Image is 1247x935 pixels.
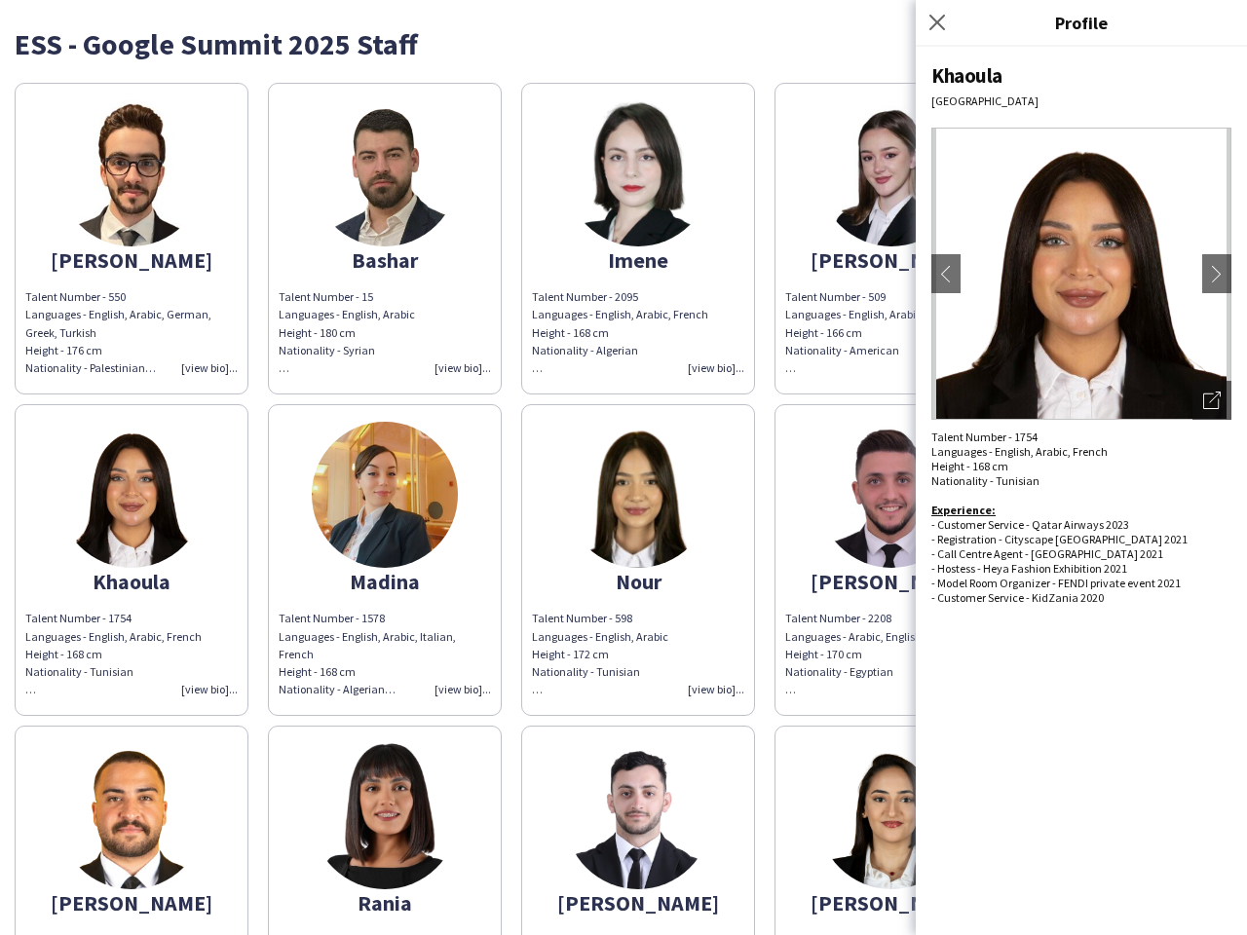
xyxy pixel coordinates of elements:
div: Nour [532,573,744,590]
img: thumb-40ff2c9b-ebbd-4311-97ef-3bcbfbccfb02.png [565,743,711,889]
div: Languages - English, Arabic, French [931,444,1231,459]
div: - Call Centre Agent - [GEOGRAPHIC_DATA] 2021 [931,546,1231,561]
div: - Hostess - Heya Fashion Exhi [931,561,1231,576]
span: bition 2021 [1074,561,1127,576]
div: Height - 168 cm [25,646,238,663]
img: Crew avatar or photo [931,128,1231,420]
img: thumb-a12b3c91-694c-4f83-9c11-78f853c9de3f.png [818,743,964,889]
div: Nationality - Tunisian [25,663,238,681]
span: Talent Number - 1578 [279,611,385,625]
span: Talent Number - 2208 Languages - Arabic, English Height - 170 cm Nationality - Egyptian [785,611,922,696]
img: thumb-c2f230e7-25c6-46bf-992b-1f5307024919.png [58,743,205,889]
h3: Profile [916,10,1247,35]
div: Khaoula [931,62,1231,89]
div: [PERSON_NAME] [785,894,998,912]
img: thumb-66f4723a4b9e6.jpeg [58,100,205,246]
span: Languages - English, Arabic, Italian, French Height - 168 cm Nationality - Algerian [279,629,456,697]
div: [PERSON_NAME] [785,573,998,590]
div: Imene [532,251,744,269]
img: thumb-9a9ff44f-5835-405c-a040-e6c2a10ea8b0.png [58,422,205,568]
div: [PERSON_NAME] [785,251,998,269]
img: thumb-ac60750c-5355-4772-93c3-b99938b36327.png [818,422,964,568]
img: thumb-6f20f6ed-18b4-4679-a3e7-ec9ddcdfbd7e.png [312,743,458,889]
div: Khaoula [25,573,238,590]
div: - Customer Service - KidZania 2020 [931,590,1231,605]
div: ESS - Google Summit 2025 Staff [15,29,1232,58]
span: Talent Number - 1754 [931,430,1038,444]
span: Talent Number - 2095 Languages - English, Arabic, French Height - 168 cm Nationality - Algerian [532,289,708,375]
img: thumb-e29815ac-9fad-42b3-a9ff-ead81f74f854.png [312,100,458,246]
u: Experience: [931,503,996,517]
span: Talent Number - 598 [532,611,632,625]
div: [PERSON_NAME] [25,894,238,912]
img: thumb-33402f92-3f0a-48ee-9b6d-2e0525ee7c28.png [565,422,711,568]
span: Talent Number - 15 Languages - English, Arabic Height - 180 cm Nationality - Syrian [279,289,415,375]
div: Height - 172 cm Nationality - Tunisian [532,646,744,699]
div: Open photos pop-in [1192,381,1231,420]
div: Bashar [279,251,491,269]
div: Height - 168 cm [931,459,1231,473]
div: [GEOGRAPHIC_DATA] [931,93,1231,108]
span: Talent Number - 550 Languages - English, Arabic, German, Greek, Turkish Height - 176 cm [25,289,211,357]
div: Languages - English, Arabic [532,628,744,699]
div: - Registration - Cityscape [GEOGRAPHIC_DATA] 2021 [931,532,1231,546]
span: Nationality - Palestinian [25,360,156,375]
div: Madina [279,573,491,590]
div: Rania [279,894,491,912]
img: thumb-66c6eb083f23a.jpg [312,422,458,568]
img: thumb-6635f156c0799.jpeg [818,100,964,246]
div: Languages - English, Arabic, French [25,628,238,646]
div: [PERSON_NAME] [532,894,744,912]
span: - Model Room Organizer - FENDI private event 2021 [931,576,1181,590]
div: [PERSON_NAME] [25,251,238,269]
span: Talent Number - 1754 [25,611,132,625]
span: Talent Number - 509 Languages - English, Arabic Height - 166 cm Nationality - American [785,289,922,375]
div: Nationality - Tunisian [931,473,1231,488]
div: - Customer Service - Qatar Airways 2023 [931,517,1231,532]
img: thumb-8df6006b-d79e-4382-807e-eba75bc9d865.png [565,100,711,246]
